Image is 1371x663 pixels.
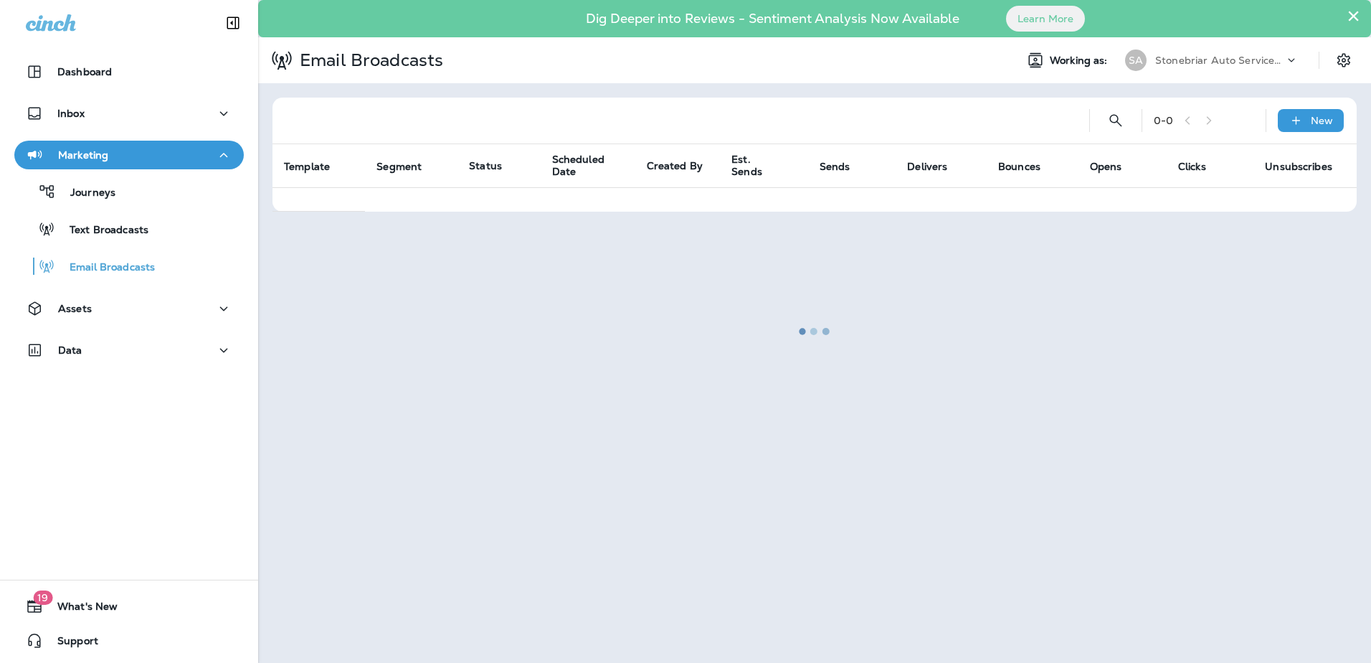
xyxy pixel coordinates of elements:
[33,591,52,605] span: 19
[14,177,244,207] button: Journeys
[58,344,82,356] p: Data
[43,635,98,652] span: Support
[58,149,108,161] p: Marketing
[14,251,244,281] button: Email Broadcasts
[55,224,148,238] p: Text Broadcasts
[43,601,118,618] span: What's New
[14,214,244,244] button: Text Broadcasts
[56,187,115,200] p: Journeys
[14,141,244,169] button: Marketing
[57,108,85,119] p: Inbox
[213,9,253,37] button: Collapse Sidebar
[1311,115,1333,126] p: New
[14,99,244,128] button: Inbox
[14,294,244,323] button: Assets
[58,303,92,314] p: Assets
[57,66,112,77] p: Dashboard
[14,336,244,365] button: Data
[55,261,155,275] p: Email Broadcasts
[14,57,244,86] button: Dashboard
[14,592,244,621] button: 19What's New
[14,626,244,655] button: Support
